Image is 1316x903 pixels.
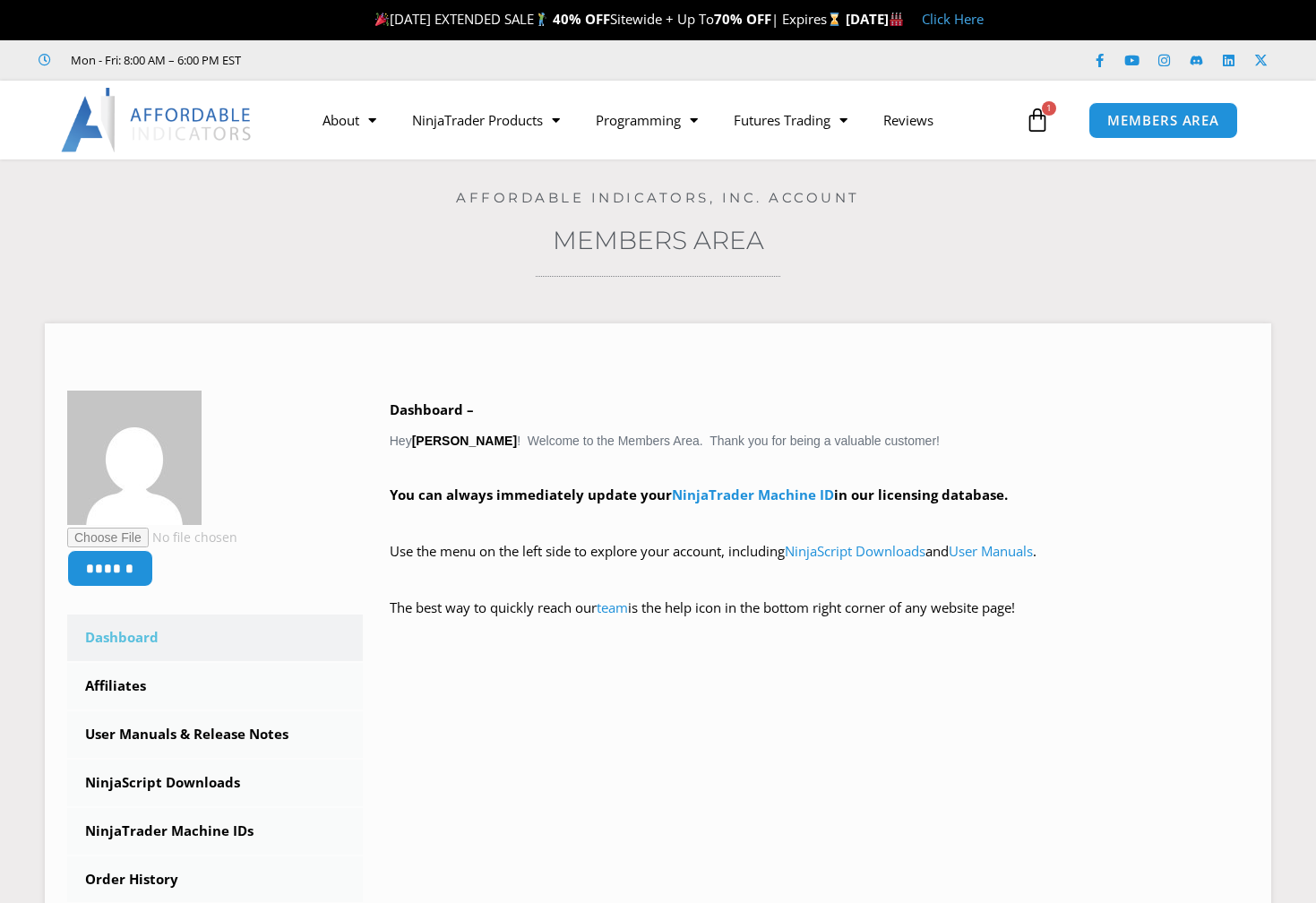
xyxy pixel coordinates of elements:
span: 1 [1042,101,1056,116]
a: About [305,99,394,141]
img: ⌛ [828,13,841,26]
a: NinjaScript Downloads [67,760,363,806]
a: User Manuals [949,542,1033,560]
a: Affiliates [67,663,363,709]
a: User Manuals & Release Notes [67,711,363,758]
a: Programming [578,99,716,141]
img: 306a39d853fe7ca0a83b64c3a9ab38c2617219f6aea081d20322e8e32295346b [67,391,202,525]
span: Mon - Fri: 8:00 AM – 6:00 PM EST [66,49,241,71]
div: Hey ! Welcome to the Members Area. Thank you for being a valuable customer! [390,398,1249,646]
img: LogoAI | Affordable Indicators – NinjaTrader [61,88,254,152]
iframe: Customer reviews powered by Trustpilot [266,51,535,69]
a: Futures Trading [716,99,865,141]
a: 1 [998,94,1077,146]
strong: [DATE] [846,10,904,28]
p: Use the menu on the left side to explore your account, including and . [390,539,1249,589]
a: Dashboard [67,615,363,661]
strong: You can always immediately update your in our licensing database. [390,486,1008,503]
a: NinjaTrader Machine ID [672,486,834,503]
nav: Menu [305,99,1020,141]
img: 🏭 [890,13,903,26]
a: Members Area [553,225,764,255]
b: Dashboard – [390,400,474,418]
span: [DATE] EXTENDED SALE Sitewide + Up To | Expires [371,10,846,28]
p: The best way to quickly reach our is the help icon in the bottom right corner of any website page! [390,596,1249,646]
img: 🏌️‍♂️ [535,13,548,26]
a: Click Here [922,10,984,28]
strong: [PERSON_NAME] [412,434,517,448]
span: MEMBERS AREA [1107,114,1219,127]
a: NinjaTrader Machine IDs [67,808,363,855]
a: team [597,598,628,616]
a: Affordable Indicators, Inc. Account [456,189,860,206]
a: MEMBERS AREA [1088,102,1238,139]
a: Order History [67,856,363,903]
strong: 70% OFF [714,10,771,28]
a: NinjaTrader Products [394,99,578,141]
a: NinjaScript Downloads [785,542,925,560]
strong: 40% OFF [553,10,610,28]
img: 🎉 [375,13,389,26]
a: Reviews [865,99,951,141]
